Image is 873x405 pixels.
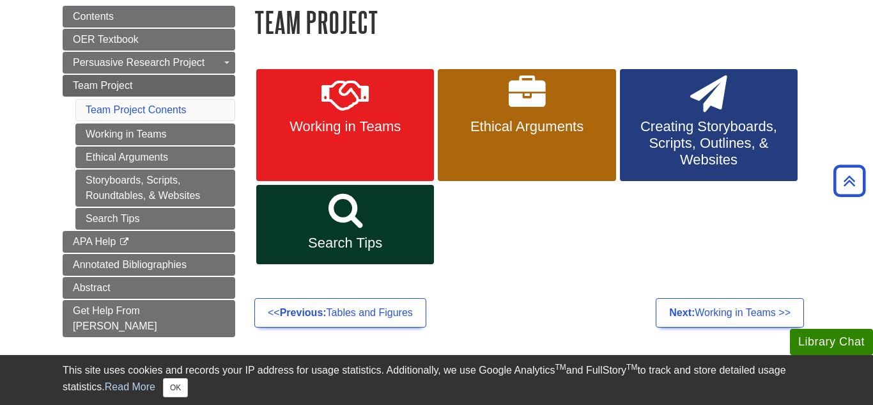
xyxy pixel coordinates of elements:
[790,329,873,355] button: Library Chat
[73,80,132,91] span: Team Project
[73,282,111,293] span: Abstract
[626,363,637,372] sup: TM
[86,104,186,115] a: Team Project Conents
[63,363,810,397] div: This site uses cookies and records your IP address for usage statistics. Additionally, we use Goo...
[75,208,235,230] a: Search Tips
[256,185,434,264] a: Search Tips
[73,305,157,331] span: Get Help From [PERSON_NAME]
[73,57,205,68] span: Persuasive Research Project
[254,298,426,328] a: <<Previous:Tables and Figures
[280,307,327,318] strong: Previous:
[620,69,798,182] a: Creating Storyboards, Scripts, Outlines, & Websites
[119,238,130,246] i: This link opens in a new window
[63,231,235,253] a: APA Help
[438,69,615,182] a: Ethical Arguments
[63,6,235,337] div: Guide Page Menu
[63,52,235,74] a: Persuasive Research Project
[669,307,695,318] strong: Next:
[63,75,235,97] a: Team Project
[73,11,114,22] span: Contents
[63,29,235,51] a: OER Textbook
[105,381,155,392] a: Read More
[73,34,139,45] span: OER Textbook
[73,236,116,247] span: APA Help
[75,147,235,168] a: Ethical Arguments
[63,277,235,299] a: Abstract
[73,259,187,270] span: Annotated Bibliographies
[63,254,235,276] a: Annotated Bibliographies
[829,172,870,189] a: Back to Top
[447,118,606,135] span: Ethical Arguments
[63,300,235,337] a: Get Help From [PERSON_NAME]
[163,378,188,397] button: Close
[254,6,810,38] h1: Team Project
[266,235,424,251] span: Search Tips
[75,170,235,207] a: Storyboards, Scripts, Roundtables, & Websites
[256,69,434,182] a: Working in Teams
[63,6,235,28] a: Contents
[75,123,235,145] a: Working in Teams
[266,118,424,135] span: Working in Teams
[555,363,566,372] sup: TM
[630,118,788,168] span: Creating Storyboards, Scripts, Outlines, & Websites
[656,298,804,328] a: Next:Working in Teams >>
